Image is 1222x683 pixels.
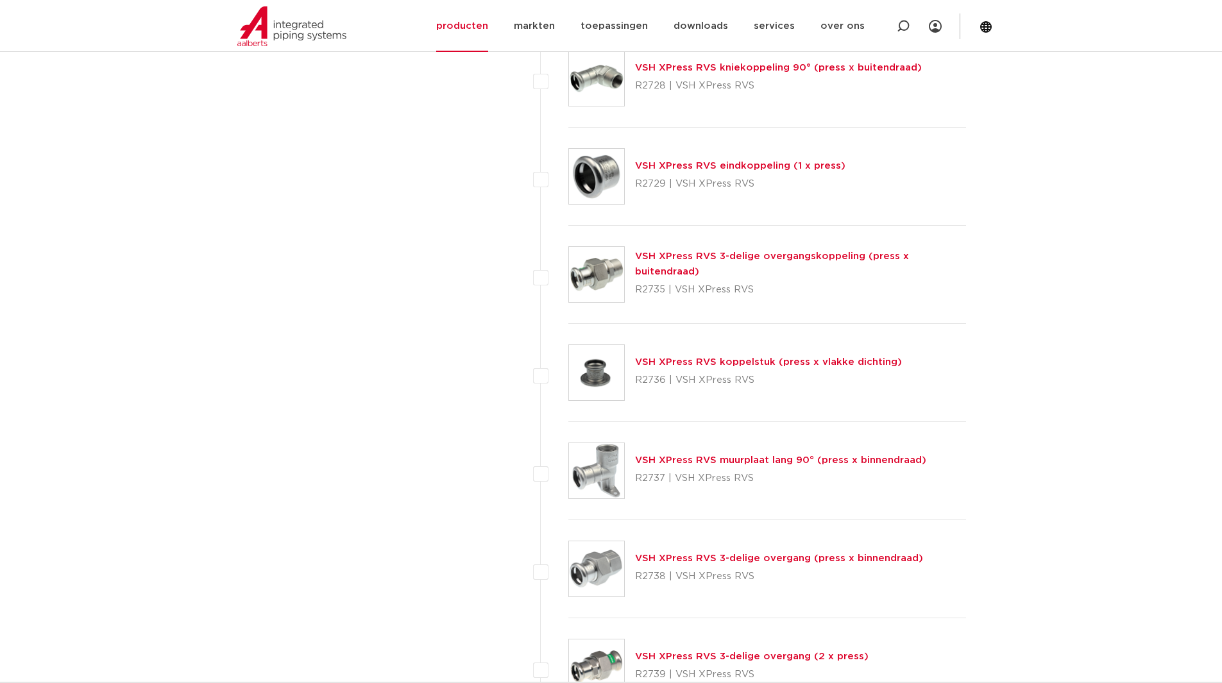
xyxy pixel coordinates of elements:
a: VSH XPress RVS 3-delige overgangskoppeling (press x buitendraad) [635,251,909,276]
p: R2735 | VSH XPress RVS [635,280,967,300]
p: R2729 | VSH XPress RVS [635,174,845,194]
a: VSH XPress RVS muurplaat lang 90° (press x binnendraad) [635,455,926,465]
img: Thumbnail for VSH XPress RVS 3-delige overgang (press x binnendraad) [569,541,624,596]
img: Thumbnail for VSH XPress RVS muurplaat lang 90° (press x binnendraad) [569,443,624,498]
img: Thumbnail for VSH XPress RVS eindkoppeling (1 x press) [569,149,624,204]
p: R2738 | VSH XPress RVS [635,566,923,587]
a: VSH XPress RVS 3-delige overgang (2 x press) [635,652,869,661]
p: R2737 | VSH XPress RVS [635,468,926,489]
a: VSH XPress RVS koppelstuk (press x vlakke dichting) [635,357,902,367]
a: VSH XPress RVS eindkoppeling (1 x press) [635,161,845,171]
p: R2728 | VSH XPress RVS [635,76,922,96]
img: Thumbnail for VSH XPress RVS kniekoppeling 90° (press x buitendraad) [569,51,624,106]
img: Thumbnail for VSH XPress RVS koppelstuk (press x vlakke dichting) [569,345,624,400]
img: Thumbnail for VSH XPress RVS 3-delige overgangskoppeling (press x buitendraad) [569,247,624,302]
p: R2736 | VSH XPress RVS [635,370,902,391]
a: VSH XPress RVS 3-delige overgang (press x binnendraad) [635,553,923,563]
a: VSH XPress RVS kniekoppeling 90° (press x buitendraad) [635,63,922,72]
